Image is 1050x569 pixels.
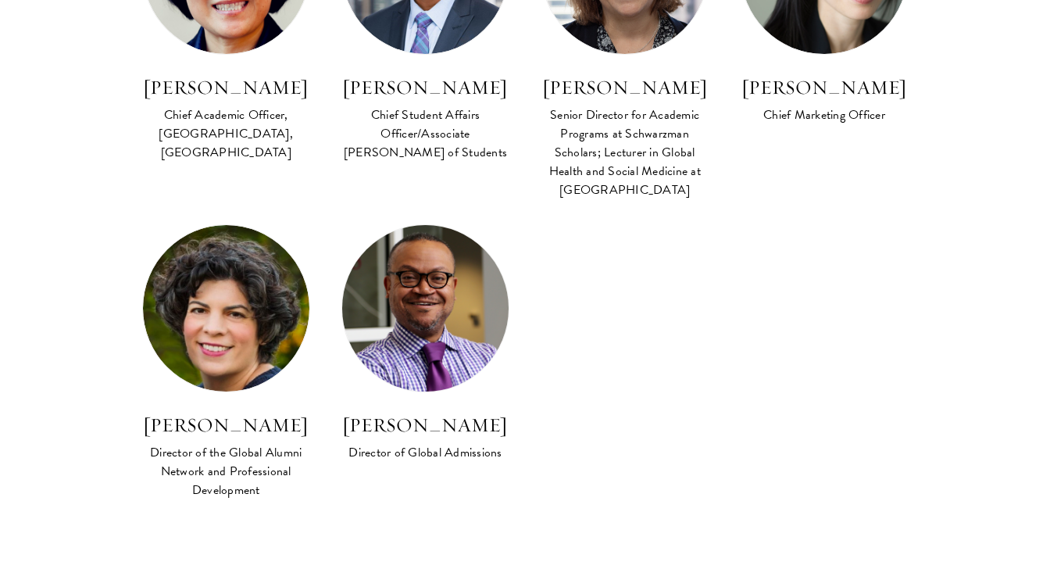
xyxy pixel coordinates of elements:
[341,412,509,438] h3: [PERSON_NAME]
[341,443,509,462] div: Director of Global Admissions
[541,106,709,199] div: Senior Director for Academic Programs at Schwarzman Scholars; Lecturer in Global Health and Socia...
[142,106,310,162] div: Chief Academic Officer, [GEOGRAPHIC_DATA], [GEOGRAPHIC_DATA]
[740,106,908,124] div: Chief Marketing Officer
[541,74,709,101] h3: [PERSON_NAME]
[341,106,509,162] div: Chief Student Affairs Officer/Associate [PERSON_NAME] of Students
[142,74,310,101] h3: [PERSON_NAME]
[740,74,908,101] h3: [PERSON_NAME]
[341,74,509,101] h3: [PERSON_NAME]
[341,224,509,463] a: [PERSON_NAME] Director of Global Admissions
[142,412,310,438] h3: [PERSON_NAME]
[142,443,310,499] div: Director of the Global Alumni Network and Professional Development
